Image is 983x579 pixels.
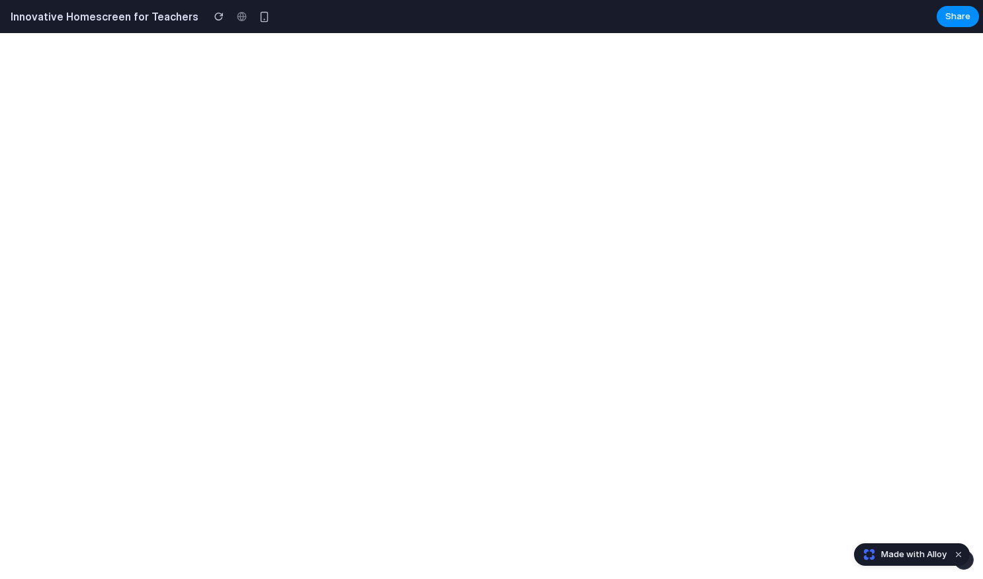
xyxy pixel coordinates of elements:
[937,6,979,27] button: Share
[881,548,947,561] span: Made with Alloy
[855,548,948,561] a: Made with Alloy
[5,9,198,24] h2: Innovative Homescreen for Teachers
[951,547,966,562] button: Dismiss watermark
[945,10,970,23] span: Share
